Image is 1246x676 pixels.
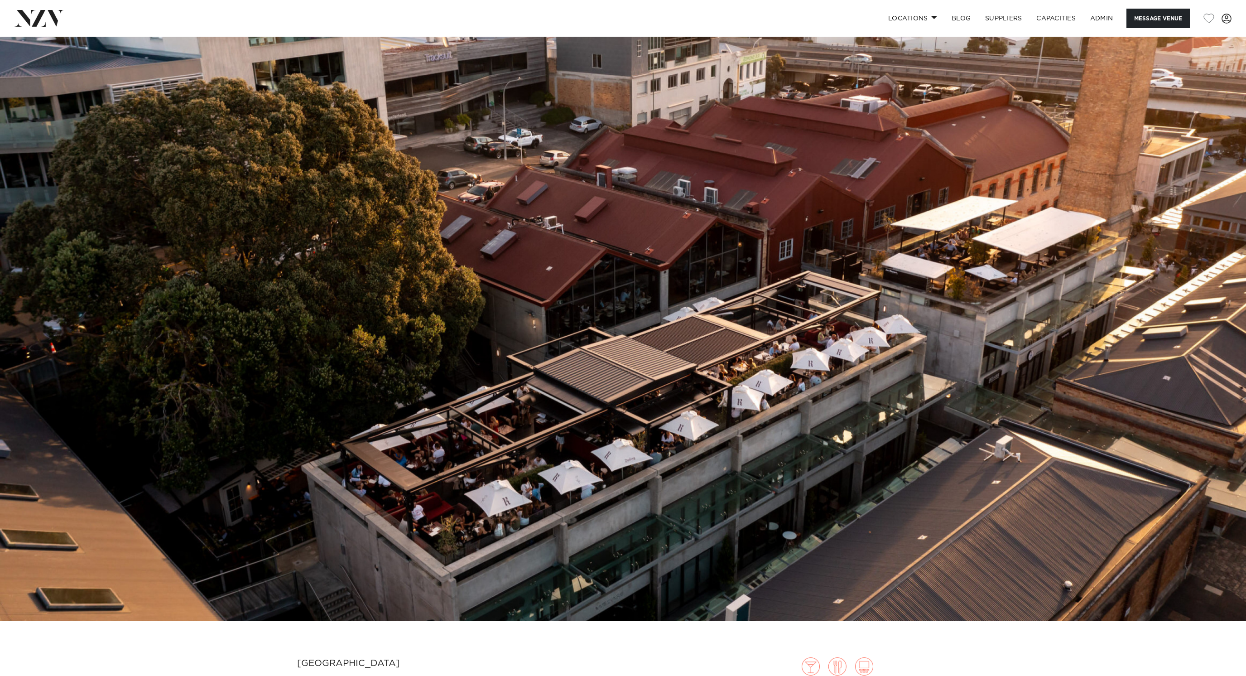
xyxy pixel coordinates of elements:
[802,657,820,676] img: cocktail.png
[297,659,400,668] small: [GEOGRAPHIC_DATA]
[1126,9,1190,28] button: Message Venue
[1029,9,1083,28] a: Capacities
[1083,9,1120,28] a: ADMIN
[14,10,64,26] img: nzv-logo.png
[978,9,1029,28] a: SUPPLIERS
[944,9,978,28] a: BLOG
[828,657,847,676] img: dining.png
[881,9,944,28] a: Locations
[855,657,873,676] img: theatre.png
